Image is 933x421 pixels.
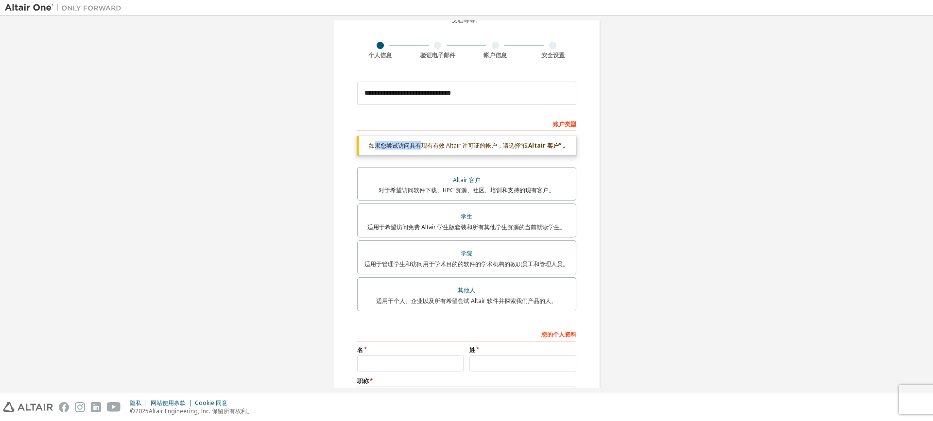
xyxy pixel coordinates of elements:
font: 2025 [135,407,149,415]
img: 牵牛星一号 [5,3,126,13]
font: 个人信息 [368,51,392,59]
font: 如果您尝试访问具有现有有效 Altair 许可证的帐户， [369,141,503,150]
font: 适用于个人、企业以及所有希望尝试 Altair 软件并探索我们产品的人。 [376,297,557,305]
font: © [130,407,135,415]
font: 验证电子邮件 [420,51,455,59]
font: 安全设置 [541,51,565,59]
img: linkedin.svg [91,402,101,412]
font: 您的个人资料 [541,330,576,338]
font: 帐户信息 [484,51,507,59]
font: 姓 [469,346,475,354]
font: 网站使用条款 [151,399,186,407]
font: 学生 [461,212,472,220]
font: Altair 客户” 。 [528,141,569,150]
font: Cookie 同意 [195,399,227,407]
font: Altair Engineering, Inc. 保留所有权利。 [149,407,253,415]
img: facebook.svg [59,402,69,412]
font: 其他人 [458,286,475,294]
font: 隐私 [130,399,141,407]
img: youtube.svg [107,402,121,412]
font: 职称 [357,377,369,385]
font: 文档等等。 [452,16,481,24]
img: instagram.svg [75,402,85,412]
img: altair_logo.svg [3,402,53,412]
font: Altair 客户 [453,176,481,184]
font: 请选择“仅 [503,141,528,150]
font: 学院 [461,249,472,257]
font: 适用于希望访问免费 Altair 学生版套装和所有其他学生资源的当前就读学生。 [367,223,566,231]
font: 对于希望访问软件下载、HPC 资源、社区、培训和支持的现有客户。 [379,186,554,194]
font: 名 [357,346,363,354]
font: 账户类型 [553,120,576,128]
font: 适用于管理学生和访问用于学术目的的软件的学术机构的教职员工和管理人员。 [364,260,569,268]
